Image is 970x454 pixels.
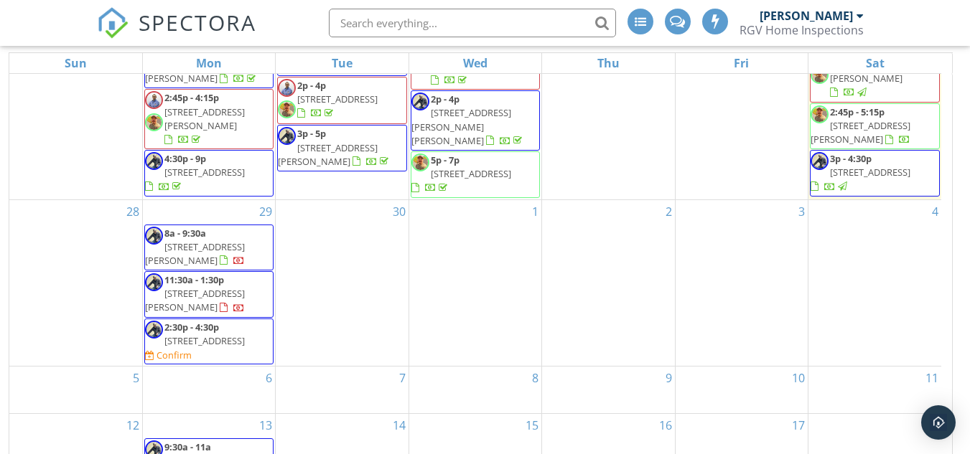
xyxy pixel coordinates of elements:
[164,321,219,334] span: 2:30p - 4:30p
[409,366,541,414] td: Go to October 8, 2025
[193,53,225,73] a: Monday
[145,113,163,131] img: img_20250720_185139_380.jpg
[830,152,872,165] span: 3p - 4:30p
[164,91,245,146] a: 2:45p - 4:15p [STREET_ADDRESS][PERSON_NAME]
[431,153,460,166] span: 5p - 7p
[278,127,296,145] img: gpjzplpgcnr3.png
[789,366,808,389] a: Go to October 10, 2025
[411,151,540,198] a: 5p - 7p [STREET_ADDRESS]
[144,271,274,318] a: 11:30a - 1:30p [STREET_ADDRESS][PERSON_NAME]
[830,105,885,118] span: 2:45p - 5:15p
[923,366,941,389] a: Go to October 11, 2025
[594,53,622,73] a: Thursday
[277,125,406,171] a: 3p - 5p [STREET_ADDRESS][PERSON_NAME]
[157,349,192,361] div: Confirm
[278,141,378,168] span: [STREET_ADDRESS][PERSON_NAME]
[523,414,541,437] a: Go to October 15, 2025
[256,200,275,223] a: Go to September 29, 2025
[297,93,378,105] span: [STREET_ADDRESS]
[142,199,275,366] td: Go to September 29, 2025
[731,53,752,73] a: Friday
[789,414,808,437] a: Go to October 17, 2025
[431,167,511,180] span: [STREET_ADDRESS]
[411,93,429,110] img: gpjzplpgcnr3.png
[145,152,163,170] img: gpjzplpgcnr3.png
[411,153,429,171] img: img_20250720_185139_380.jpg
[142,366,275,414] td: Go to October 6, 2025
[139,7,256,37] span: SPECTORA
[145,349,192,362] a: Confirm
[411,153,511,194] a: 5p - 7p [STREET_ADDRESS]
[145,91,163,109] img: profile_pic.jpg
[145,273,245,313] a: 11:30a - 1:30p [STREET_ADDRESS][PERSON_NAME]
[329,9,616,37] input: Search everything...
[808,366,941,414] td: Go to October 11, 2025
[390,200,409,223] a: Go to September 30, 2025
[62,53,90,73] a: Sunday
[810,103,940,150] a: 2:45p - 5:15p [STREET_ADDRESS][PERSON_NAME]
[164,321,245,347] a: 2:30p - 4:30p [STREET_ADDRESS]
[811,105,910,146] a: 2:45p - 5:15p [STREET_ADDRESS][PERSON_NAME]
[297,79,326,92] span: 2p - 4p
[277,77,406,124] a: 2p - 4p [STREET_ADDRESS]
[329,53,355,73] a: Tuesday
[390,414,409,437] a: Go to October 14, 2025
[144,89,274,149] a: 2:45p - 4:15p [STREET_ADDRESS][PERSON_NAME]
[164,440,211,453] span: 9:30a - 11a
[675,199,808,366] td: Go to October 3, 2025
[811,152,829,170] img: gpjzplpgcnr3.png
[529,200,541,223] a: Go to October 1, 2025
[811,66,829,84] img: img_20250720_185139_380.jpg
[808,199,941,366] td: Go to October 4, 2025
[921,405,956,440] div: Open Intercom Messenger
[542,199,675,366] td: Go to October 2, 2025
[145,273,163,291] img: gpjzplpgcnr3.png
[529,366,541,389] a: Go to October 8, 2025
[123,200,142,223] a: Go to September 28, 2025
[411,106,511,146] span: [STREET_ADDRESS][PERSON_NAME][PERSON_NAME]
[9,199,142,366] td: Go to September 28, 2025
[144,150,274,197] a: 4:30p - 9p [STREET_ADDRESS]
[656,414,675,437] a: Go to October 16, 2025
[278,79,296,97] img: profile_pic.jpg
[9,366,142,414] td: Go to October 5, 2025
[297,127,326,140] span: 3p - 5p
[460,53,490,73] a: Wednesday
[276,199,409,366] td: Go to September 30, 2025
[97,19,256,49] a: SPECTORA
[675,366,808,414] td: Go to October 10, 2025
[811,105,829,123] img: img_20250720_185139_380.jpg
[411,93,525,147] a: 2p - 4p [STREET_ADDRESS][PERSON_NAME][PERSON_NAME]
[431,93,460,105] span: 2p - 4p
[663,200,675,223] a: Go to October 2, 2025
[145,321,163,339] img: gpjzplpgcnr3.png
[164,334,245,347] span: [STREET_ADDRESS]
[145,240,245,267] span: [STREET_ADDRESS][PERSON_NAME]
[396,366,409,389] a: Go to October 7, 2025
[278,127,391,167] a: 3p - 5p [STREET_ADDRESS][PERSON_NAME]
[811,152,910,192] a: 3p - 4:30p [STREET_ADDRESS]
[297,79,378,119] a: 2p - 4p [STREET_ADDRESS]
[164,105,245,132] span: [STREET_ADDRESS][PERSON_NAME]
[164,227,206,240] span: 8a - 9:30a
[740,23,864,37] div: RGV Home Inspections
[929,200,941,223] a: Go to October 4, 2025
[164,91,219,104] span: 2:45p - 4:15p
[97,7,129,39] img: The Best Home Inspection Software - Spectora
[145,227,163,245] img: gpjzplpgcnr3.png
[130,366,142,389] a: Go to October 5, 2025
[663,366,675,389] a: Go to October 9, 2025
[411,90,540,151] a: 2p - 4p [STREET_ADDRESS][PERSON_NAME][PERSON_NAME]
[760,9,853,23] div: [PERSON_NAME]
[164,152,206,165] span: 4:30p - 9p
[164,273,224,286] span: 11:30a - 1:30p
[144,224,274,271] a: 8a - 9:30a [STREET_ADDRESS][PERSON_NAME]
[256,414,275,437] a: Go to October 13, 2025
[278,100,296,118] img: img_20250720_185139_380.jpg
[542,366,675,414] td: Go to October 9, 2025
[276,366,409,414] td: Go to October 7, 2025
[145,227,245,267] a: 8a - 9:30a [STREET_ADDRESS][PERSON_NAME]
[123,414,142,437] a: Go to October 12, 2025
[145,287,245,313] span: [STREET_ADDRESS][PERSON_NAME]
[164,166,245,179] span: [STREET_ADDRESS]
